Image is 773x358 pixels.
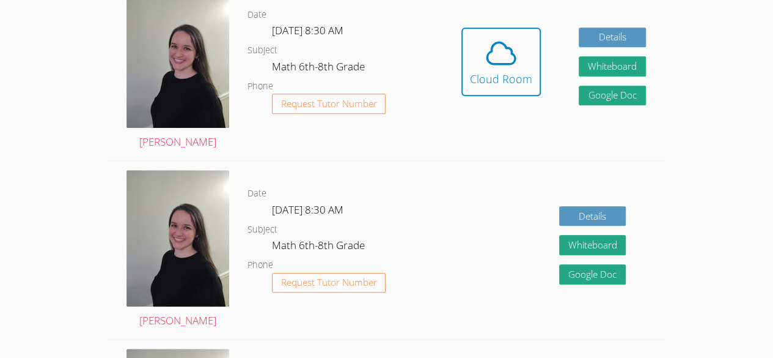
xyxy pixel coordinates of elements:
[126,170,229,330] a: [PERSON_NAME]
[247,258,273,273] dt: Phone
[281,278,377,287] span: Request Tutor Number
[281,99,377,108] span: Request Tutor Number
[579,28,646,48] a: Details
[247,186,266,201] dt: Date
[126,170,229,307] img: avatar.png
[272,273,386,293] button: Request Tutor Number
[272,237,367,258] dd: Math 6th-8th Grade
[470,70,532,88] div: Cloud Room
[272,94,386,114] button: Request Tutor Number
[461,28,541,96] button: Cloud Room
[579,56,646,76] button: Whiteboard
[247,79,273,94] dt: Phone
[272,58,367,79] dd: Math 6th-8th Grade
[247,43,277,58] dt: Subject
[559,264,626,285] a: Google Doc
[559,235,626,255] button: Whiteboard
[559,206,626,226] a: Details
[579,86,646,106] a: Google Doc
[272,23,343,37] span: [DATE] 8:30 AM
[247,222,277,237] dt: Subject
[247,7,266,23] dt: Date
[272,203,343,217] span: [DATE] 8:30 AM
